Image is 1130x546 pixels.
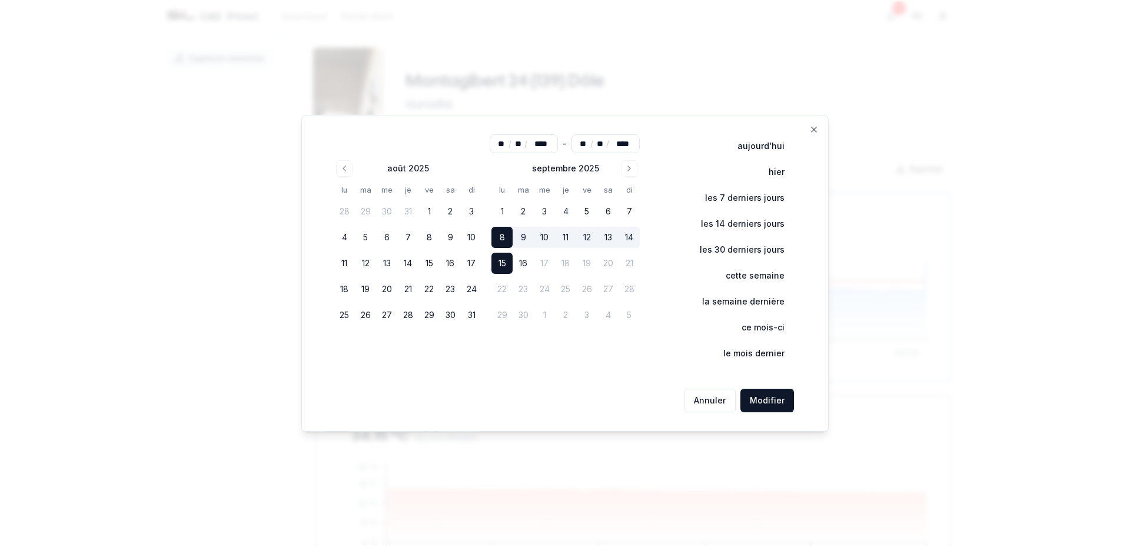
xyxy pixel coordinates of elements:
button: 23 [440,279,461,300]
button: 5 [355,227,376,248]
button: 12 [576,227,597,248]
button: 3 [461,201,482,222]
button: Annuler [684,389,736,412]
button: 30 [376,201,397,222]
button: 16 [440,253,461,274]
button: 17 [461,253,482,274]
button: 31 [397,201,418,222]
button: 19 [355,279,376,300]
button: 11 [555,227,576,248]
button: 14 [397,253,418,274]
button: 4 [555,201,576,222]
div: août 2025 [387,163,429,174]
button: 7 [397,227,418,248]
button: Go to previous month [336,160,353,177]
button: 29 [355,201,376,222]
button: 28 [397,305,418,326]
button: 2 [513,201,534,222]
th: mercredi [534,184,555,196]
button: 24 [461,279,482,300]
button: 15 [418,253,440,274]
button: hier [744,160,794,184]
button: 22 [418,279,440,300]
button: 27 [376,305,397,326]
th: dimanche [619,184,640,196]
th: jeudi [397,184,418,196]
button: 31 [461,305,482,326]
button: 1 [418,201,440,222]
button: le mois dernier [699,342,794,365]
th: lundi [491,184,513,196]
button: aujourd'hui [713,134,794,158]
button: 3 [534,201,555,222]
button: les 7 derniers jours [680,186,794,210]
div: septembre 2025 [532,163,599,174]
th: samedi [440,184,461,196]
div: - [563,134,567,153]
button: 13 [376,253,397,274]
button: 25 [334,305,355,326]
th: jeudi [555,184,576,196]
button: 20 [376,279,397,300]
button: 21 [397,279,418,300]
button: 28 [334,201,355,222]
button: 8 [491,227,513,248]
th: vendredi [576,184,597,196]
button: 30 [440,305,461,326]
button: 6 [376,227,397,248]
button: 29 [418,305,440,326]
button: les 14 derniers jours [676,212,794,236]
th: mardi [355,184,376,196]
span: / [606,138,609,150]
span: / [508,138,511,150]
th: mercredi [376,184,397,196]
button: 4 [334,227,355,248]
button: 13 [597,227,619,248]
button: les 30 derniers jours [675,238,794,262]
th: samedi [597,184,619,196]
button: 10 [461,227,482,248]
button: 12 [355,253,376,274]
span: / [524,138,527,150]
th: lundi [334,184,355,196]
button: 11 [334,253,355,274]
button: 18 [334,279,355,300]
th: dimanche [461,184,482,196]
button: cette semaine [701,264,794,287]
button: la semaine dernière [677,290,794,313]
button: 1 [491,201,513,222]
button: 9 [440,227,461,248]
button: 5 [576,201,597,222]
th: mardi [513,184,534,196]
button: 26 [355,305,376,326]
button: 14 [619,227,640,248]
button: 7 [619,201,640,222]
button: ce mois-ci [717,316,794,339]
button: 15 [491,253,513,274]
button: 9 [513,227,534,248]
button: 10 [534,227,555,248]
button: 2 [440,201,461,222]
button: 16 [513,253,534,274]
th: vendredi [418,184,440,196]
button: Go to next month [621,160,637,177]
button: 8 [418,227,440,248]
button: Modifier [740,389,794,412]
button: 6 [597,201,619,222]
span: / [590,138,593,150]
